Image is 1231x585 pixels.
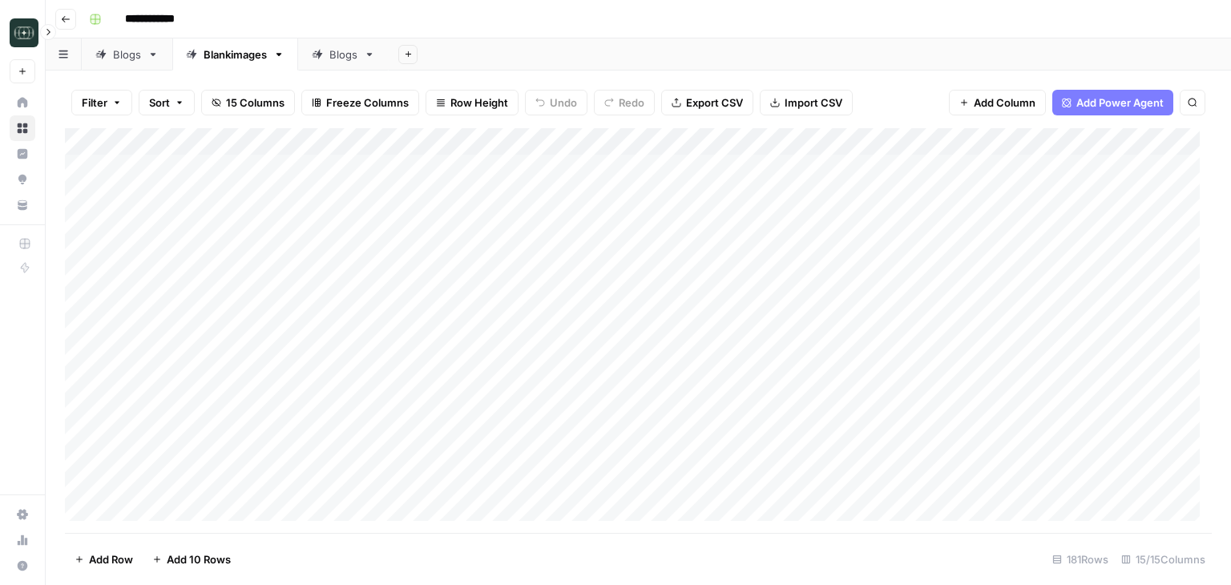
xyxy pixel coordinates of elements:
[949,90,1046,115] button: Add Column
[525,90,587,115] button: Undo
[686,95,743,111] span: Export CSV
[450,95,508,111] span: Row Height
[10,192,35,218] a: Your Data
[139,90,195,115] button: Sort
[1115,547,1212,572] div: 15/15 Columns
[113,46,141,63] div: Blogs
[10,502,35,527] a: Settings
[10,167,35,192] a: Opportunities
[201,90,295,115] button: 15 Columns
[785,95,842,111] span: Import CSV
[10,115,35,141] a: Browse
[89,551,133,567] span: Add Row
[619,95,644,111] span: Redo
[82,95,107,111] span: Filter
[65,547,143,572] button: Add Row
[71,90,132,115] button: Filter
[10,18,38,47] img: Catalyst Logo
[594,90,655,115] button: Redo
[167,551,231,567] span: Add 10 Rows
[326,95,409,111] span: Freeze Columns
[298,38,389,71] a: Blogs
[760,90,853,115] button: Import CSV
[974,95,1035,111] span: Add Column
[143,547,240,572] button: Add 10 Rows
[1052,90,1173,115] button: Add Power Agent
[329,46,357,63] div: Blogs
[10,90,35,115] a: Home
[550,95,577,111] span: Undo
[661,90,753,115] button: Export CSV
[82,38,172,71] a: Blogs
[204,46,267,63] div: Blankimages
[10,527,35,553] a: Usage
[149,95,170,111] span: Sort
[301,90,419,115] button: Freeze Columns
[226,95,285,111] span: 15 Columns
[1046,547,1115,572] div: 181 Rows
[10,553,35,579] button: Help + Support
[426,90,519,115] button: Row Height
[10,141,35,167] a: Insights
[172,38,298,71] a: Blankimages
[1076,95,1164,111] span: Add Power Agent
[10,13,35,53] button: Workspace: Catalyst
